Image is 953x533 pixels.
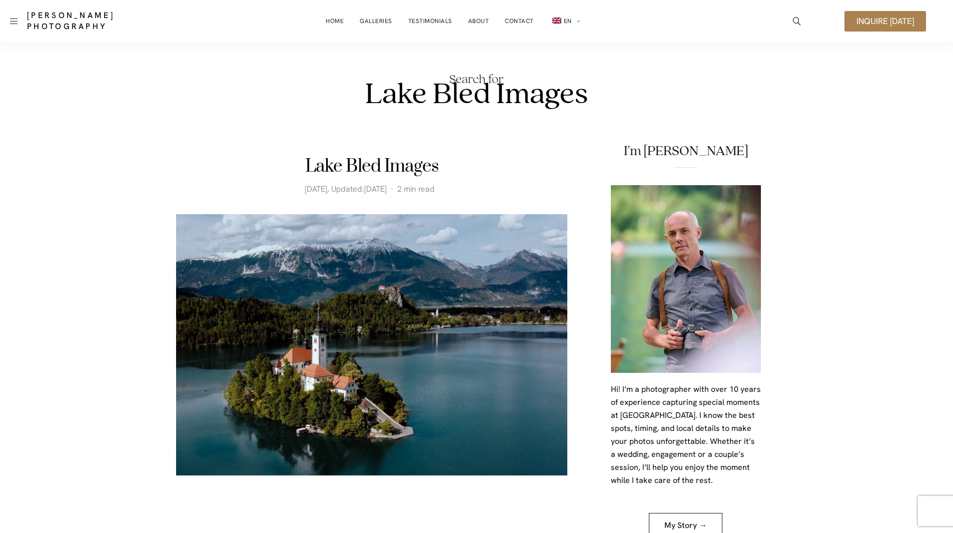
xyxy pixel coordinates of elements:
a: Inquire [DATE] [844,11,926,32]
a: Home [326,11,344,31]
a: [PERSON_NAME] Photography [27,10,189,32]
time: [DATE] [305,184,327,194]
a: Contact [505,11,534,31]
span: Search for [365,73,588,86]
span: 2 min read [397,184,435,194]
span: EN [564,17,572,25]
time: [DATE] [364,184,387,194]
span: Inquire [DATE] [856,17,914,26]
h1: Lake Bled Images [365,79,588,110]
a: en_GBEN [550,11,580,32]
p: Hi! I’m a photographer with over 10 years of experience capturing special moments at [GEOGRAPHIC_... [611,383,761,487]
span: My Story → [664,521,707,529]
h2: I'm [PERSON_NAME] [611,144,761,158]
img: Lake Bled Images [176,214,567,475]
a: Lake Bled Images [305,155,439,178]
span: , Updated: [305,184,393,194]
a: Galleries [360,11,392,31]
a: About [468,11,489,31]
a: icon-magnifying-glass34 [788,12,806,30]
a: Testimonials [408,11,452,31]
img: EN [552,18,561,24]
